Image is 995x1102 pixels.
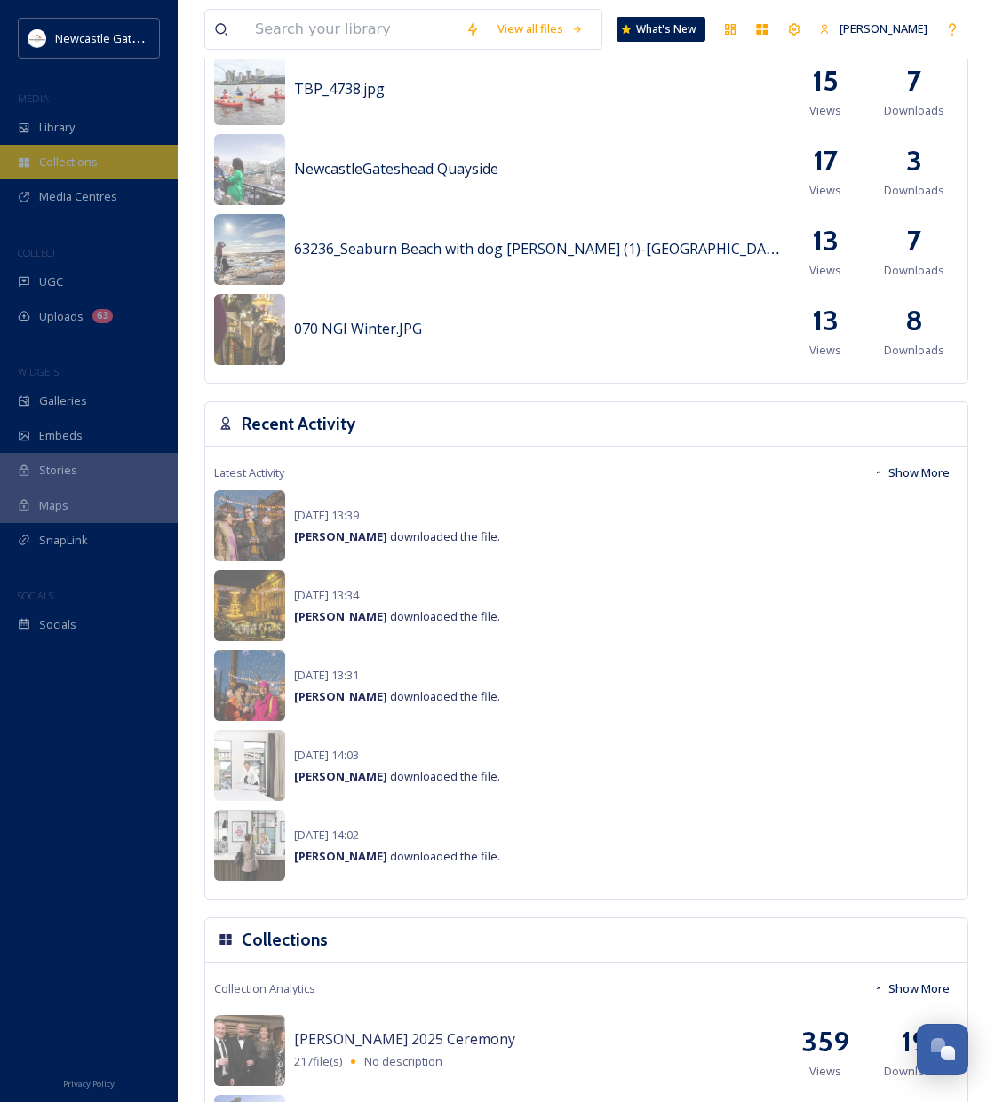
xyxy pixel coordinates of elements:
span: Views [809,262,841,279]
span: Views [809,1063,841,1080]
h3: Recent Activity [242,411,355,437]
span: TBP_4738.jpg [294,79,385,99]
span: Latest Activity [214,464,284,481]
span: COLLECT [18,246,56,259]
span: SOCIALS [18,589,53,602]
h2: 7 [907,219,921,262]
span: Galleries [39,392,87,409]
a: View all files [489,12,593,46]
a: [PERSON_NAME] [810,12,936,46]
input: Search your library [246,10,457,49]
span: 070 NGI Winter.JPG [294,319,422,338]
span: Newcastle Gateshead Initiative [55,29,219,46]
span: downloaded the file. [294,688,500,704]
span: [DATE] 13:34 [294,587,359,603]
strong: [PERSON_NAME] [294,768,387,784]
button: Show More [864,971,959,1006]
span: MEDIA [18,91,49,105]
img: ccd90d67-eb48-4924-b470-585541bfcfcc.jpg [214,214,285,285]
h2: 3 [906,139,922,182]
span: Views [809,182,841,199]
span: No description [364,1053,442,1069]
span: Socials [39,616,76,633]
span: 217 file(s) [294,1053,342,1070]
span: Downloads [884,1063,944,1080]
span: Downloads [884,102,944,119]
span: Downloads [884,182,944,199]
img: 88cbf168-5877-4574-bf60-17561496bc79.jpg [214,650,285,721]
span: Collections [39,154,98,170]
h2: 359 [801,1020,849,1063]
span: [DATE] 14:02 [294,827,359,843]
button: Open Chat [917,1024,968,1075]
span: Views [809,342,841,359]
button: Show More [864,456,959,490]
h2: 19 [901,1020,927,1063]
img: 8c34f3cf-de28-4490-a026-12c8ab9e7d48.jpg [214,810,285,881]
img: 020be5b9-95e0-4a8e-bdf8-44d75511088d.jpg [214,730,285,801]
h2: 8 [905,299,923,342]
span: [DATE] 13:39 [294,507,359,523]
a: What's New [617,17,705,42]
span: [DATE] 13:31 [294,667,359,683]
strong: [PERSON_NAME] [294,528,387,544]
div: 63 [92,309,113,323]
span: [PERSON_NAME] [840,20,927,36]
img: 4fd1a93b-e427-4560-a91c-09755991a0bf.jpg [214,134,285,205]
span: Collection Analytics [214,980,315,997]
img: 10894e0d-3aaa-407f-a3b0-01c64ff6f5ec.jpg [214,294,285,365]
span: Embeds [39,427,83,444]
span: Maps [39,497,68,514]
span: 63236_Seaburn Beach with dog [PERSON_NAME] (1)-[GEOGRAPHIC_DATA]%20City%20Council.jpg [294,239,942,258]
img: 12033a3e-ba77-44e3-81c7-9352dc719834.jpg [214,490,285,561]
span: [PERSON_NAME] 2025 Ceremony [294,1029,515,1049]
strong: [PERSON_NAME] [294,848,387,864]
span: Media Centres [39,188,117,205]
span: downloaded the file. [294,608,500,624]
h3: Collections [242,927,328,953]
span: downloaded the file. [294,848,500,864]
h2: 13 [812,219,839,262]
span: UGC [39,274,63,290]
h2: 17 [813,139,838,182]
strong: [PERSON_NAME] [294,608,387,624]
span: Uploads [39,308,84,325]
a: Privacy Policy [63,1072,115,1093]
h2: 15 [812,59,839,102]
span: Library [39,119,75,136]
img: DqD9wEUd_400x400.jpg [28,29,46,47]
span: downloaded the file. [294,768,500,784]
strong: [PERSON_NAME] [294,688,387,704]
span: NewcastleGateshead Quayside [294,159,498,178]
h2: 13 [812,299,839,342]
span: WIDGETS [18,365,59,378]
h2: 7 [907,59,921,102]
span: Stories [39,462,77,479]
span: SnapLink [39,532,88,549]
span: downloaded the file. [294,528,500,544]
span: Downloads [884,262,944,279]
img: c4ce3ab5-aa52-4772-9b6c-1991d536aff6.jpg [214,570,285,641]
span: Views [809,102,841,119]
span: [DATE] 14:03 [294,747,359,763]
span: Downloads [884,342,944,359]
img: d38e33e0-cf8b-43bc-807c-2c0b764b9486.jpg [214,1015,285,1086]
span: Privacy Policy [63,1078,115,1090]
img: 617626ed-291a-4915-9867-f7045467c16e.jpg [214,54,285,125]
